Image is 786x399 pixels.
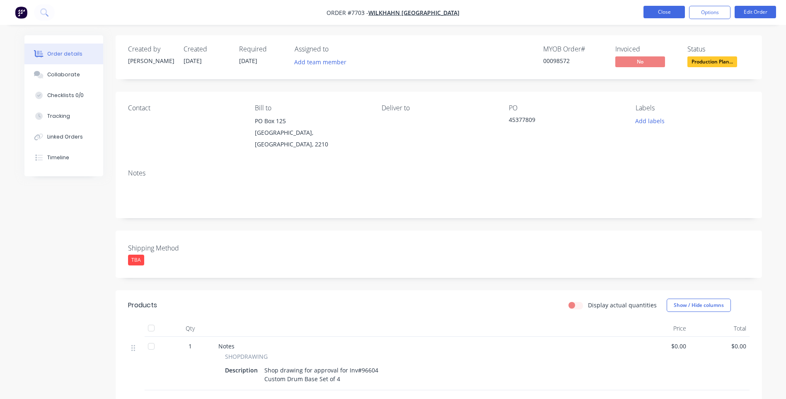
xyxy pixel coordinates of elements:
[184,57,202,65] span: [DATE]
[128,300,157,310] div: Products
[24,64,103,85] button: Collaborate
[24,127,103,147] button: Linked Orders
[47,50,82,58] div: Order details
[643,6,685,18] button: Close
[218,342,235,350] span: Notes
[667,299,731,312] button: Show / Hide columns
[24,85,103,106] button: Checklists 0/0
[543,56,605,65] div: 00098572
[636,104,749,112] div: Labels
[588,301,657,309] label: Display actual quantities
[47,133,83,141] div: Linked Orders
[128,104,242,112] div: Contact
[189,342,192,350] span: 1
[24,44,103,64] button: Order details
[615,45,677,53] div: Invoiced
[382,104,495,112] div: Deliver to
[128,243,232,253] label: Shipping Method
[295,56,351,68] button: Add team member
[165,320,215,337] div: Qty
[615,56,665,67] span: No
[368,9,460,17] a: Wilkhahn [GEOGRAPHIC_DATA]
[689,320,750,337] div: Total
[47,92,84,99] div: Checklists 0/0
[693,342,746,350] span: $0.00
[128,169,750,177] div: Notes
[255,104,368,112] div: Bill to
[239,45,285,53] div: Required
[629,320,689,337] div: Price
[543,45,605,53] div: MYOB Order #
[631,115,669,127] button: Add labels
[225,352,268,361] span: SHOPDRAWING
[509,115,612,127] div: 45377809
[735,6,776,18] button: Edit Order
[509,104,622,112] div: PO
[239,57,257,65] span: [DATE]
[326,9,368,17] span: Order #7703 -
[687,56,737,69] button: Production Plan...
[687,45,750,53] div: Status
[687,56,737,67] span: Production Plan...
[255,127,368,150] div: [GEOGRAPHIC_DATA], [GEOGRAPHIC_DATA], 2210
[128,56,174,65] div: [PERSON_NAME]
[633,342,686,350] span: $0.00
[689,6,730,19] button: Options
[24,106,103,127] button: Tracking
[128,45,174,53] div: Created by
[295,45,377,53] div: Assigned to
[15,6,27,19] img: Factory
[47,154,69,161] div: Timeline
[47,112,70,120] div: Tracking
[24,147,103,168] button: Timeline
[255,115,368,127] div: PO Box 125
[290,56,351,68] button: Add team member
[184,45,229,53] div: Created
[255,115,368,150] div: PO Box 125[GEOGRAPHIC_DATA], [GEOGRAPHIC_DATA], 2210
[225,364,261,376] div: Description
[128,255,144,265] div: TBA
[47,71,80,78] div: Collaborate
[261,364,382,385] div: Shop drawing for approval for Inv#96604 Custom Drum Base Set of 4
